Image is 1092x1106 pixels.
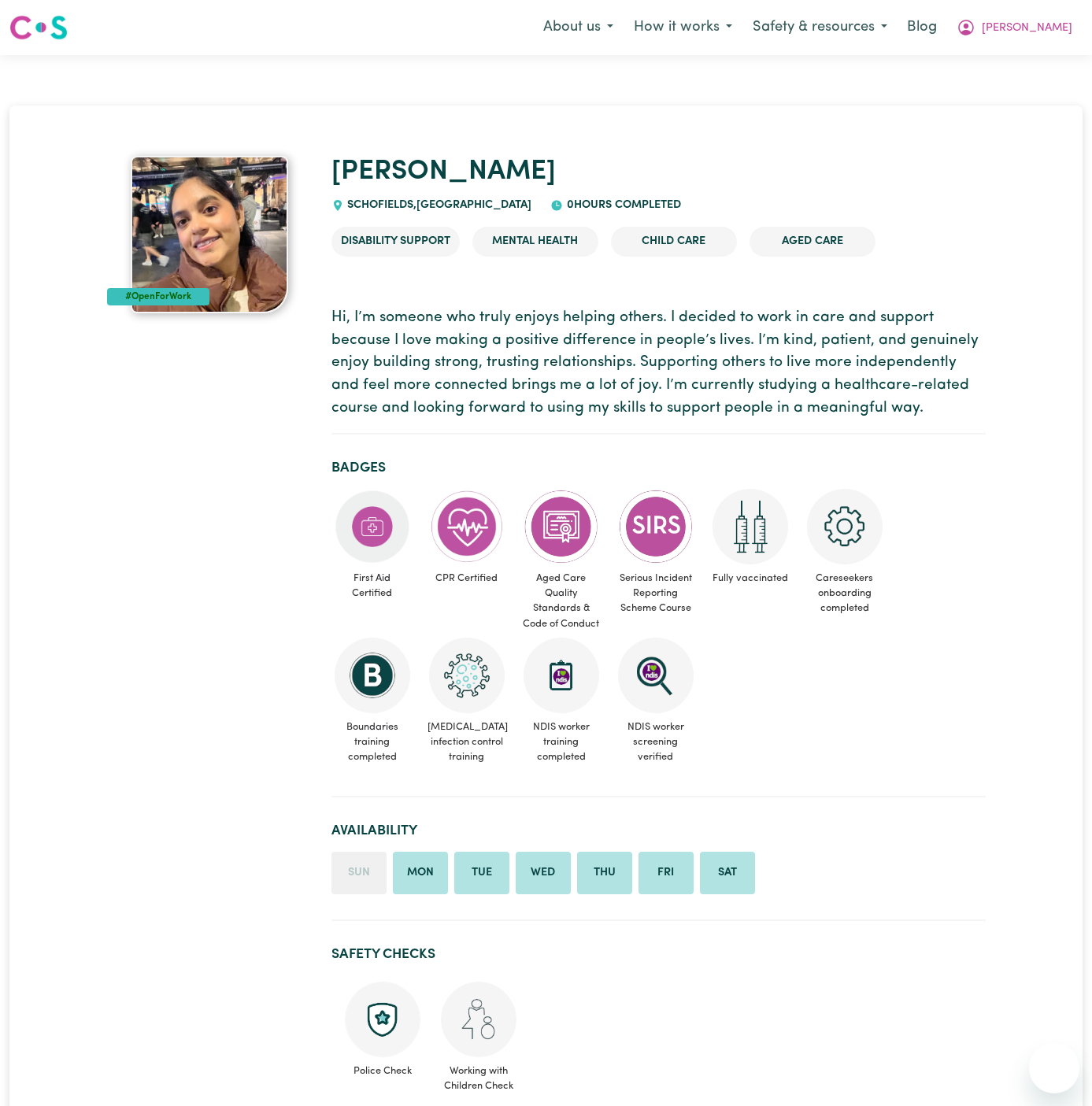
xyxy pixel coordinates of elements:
span: First Aid Certified [331,564,413,607]
span: [MEDICAL_DATA] infection control training [426,713,508,771]
img: CS Academy: Introduction to NDIS Worker Training course completed [524,638,599,713]
span: Serious Incident Reporting Scheme Course [615,564,697,623]
li: Available on Saturday [700,852,755,894]
button: My Account [946,11,1083,44]
img: Working with children check [441,982,516,1057]
li: Aged Care [750,227,875,257]
p: Hi, I’m someone who truly enjoys helping others. I decided to work in care and support because I ... [331,307,986,420]
a: Loveleen's profile picture'#OpenForWork [107,156,313,313]
li: Mental Health [472,227,598,257]
img: CS Academy: Boundaries in care and support work course completed [335,638,410,713]
img: NDIS Worker Screening Verified [618,638,694,713]
li: Available on Friday [639,852,694,894]
span: CPR Certified [426,564,508,592]
span: NDIS worker training completed [520,713,602,771]
img: Careseekers logo [9,13,68,42]
span: Aged Care Quality Standards & Code of Conduct [520,564,602,638]
li: Disability Support [331,227,460,257]
li: Available on Tuesday [454,852,509,894]
button: Safety & resources [742,11,898,44]
img: Care and support worker has received 2 doses of COVID-19 vaccine [713,489,788,564]
span: Careseekers onboarding completed [804,564,886,623]
span: [PERSON_NAME] [982,20,1072,37]
img: CS Academy: Serious Incident Reporting Scheme course completed [618,489,694,564]
img: Care and support worker has completed CPR Certification [429,489,505,564]
li: Available on Wednesday [516,852,571,894]
li: Child care [611,227,737,257]
img: CS Academy: Careseekers Onboarding course completed [807,489,883,564]
li: Available on Monday [393,852,448,894]
span: 0 hours completed [563,199,681,211]
a: [PERSON_NAME] [331,158,556,186]
li: Available on Thursday [577,852,632,894]
span: Fully vaccinated [709,564,791,592]
h2: Badges [331,460,986,476]
h2: Safety Checks [331,946,986,963]
span: Boundaries training completed [331,713,413,771]
span: Working with Children Check [440,1057,517,1093]
img: CS Academy: Aged Care Quality Standards & Code of Conduct course completed [524,489,599,564]
img: Care and support worker has completed First Aid Certification [335,489,410,564]
button: About us [533,11,624,44]
li: Unavailable on Sunday [331,852,387,894]
img: CS Academy: COVID-19 Infection Control Training course completed [429,638,505,713]
a: Careseekers logo [9,9,68,46]
a: Blog [898,10,946,45]
iframe: Button to launch messaging window [1029,1043,1079,1093]
img: Police check [345,982,420,1057]
span: NDIS worker screening verified [615,713,697,771]
h2: Availability [331,823,986,839]
button: How it works [624,11,742,44]
img: Loveleen [131,156,288,313]
span: SCHOFIELDS , [GEOGRAPHIC_DATA] [344,199,532,211]
div: #OpenForWork [107,288,210,305]
span: Police Check [344,1057,421,1078]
